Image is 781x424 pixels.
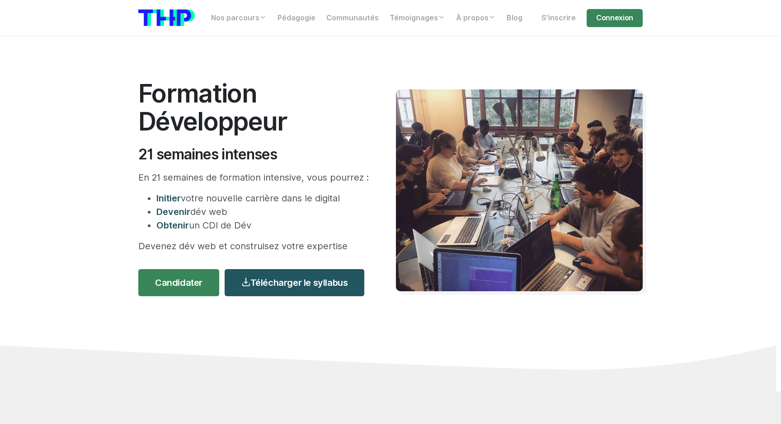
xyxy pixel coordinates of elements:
a: À propos [451,9,501,27]
a: Pédagogie [272,9,321,27]
a: Blog [501,9,528,27]
h1: Formation Développeur [138,79,369,135]
a: Communautés [321,9,384,27]
a: Candidater [138,269,219,296]
a: Télécharger le syllabus [225,269,364,296]
a: Nos parcours [206,9,272,27]
li: dév web [156,205,369,219]
li: un CDI de Dév [156,219,369,232]
img: Travail [396,89,643,291]
p: En 21 semaines de formation intensive, vous pourrez : [138,171,369,184]
span: Obtenir [156,220,189,231]
img: logo [138,9,195,26]
span: Devenir [156,206,190,217]
li: votre nouvelle carrière dans le digital [156,191,369,205]
a: Connexion [587,9,643,27]
a: S'inscrire [536,9,581,27]
p: Devenez dév web et construisez votre expertise [138,239,369,253]
span: Initier [156,193,181,204]
a: Témoignages [384,9,451,27]
h2: 21 semaines intenses [138,146,369,163]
